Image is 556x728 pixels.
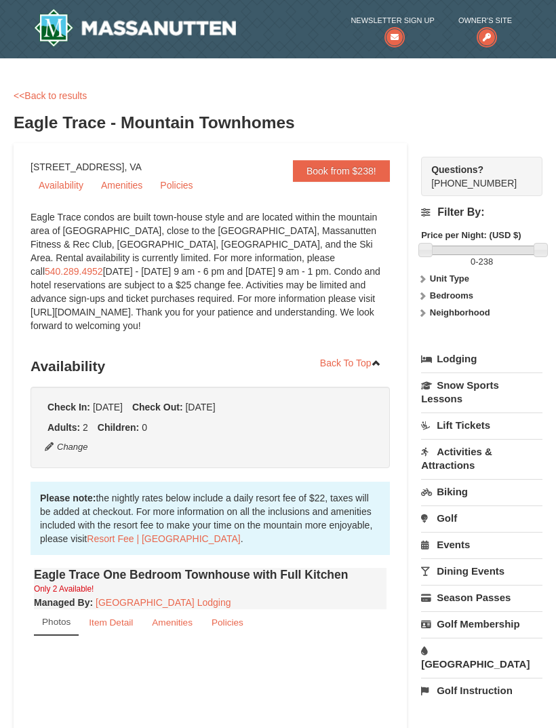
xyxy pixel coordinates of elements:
[421,532,542,557] a: Events
[185,402,215,413] span: [DATE]
[152,617,193,628] small: Amenities
[34,9,236,47] img: Massanutten Resort Logo
[31,210,390,346] div: Eagle Trace condos are built town-house style and are located within the mountain area of [GEOGRA...
[421,255,542,269] label: -
[142,422,147,433] span: 0
[98,422,139,433] strong: Children:
[421,347,542,371] a: Lodging
[47,422,80,433] strong: Adults:
[479,256,494,267] span: 238
[89,617,133,628] small: Item Detail
[203,609,252,636] a: Policies
[421,638,542,676] a: [GEOGRAPHIC_DATA]
[31,353,390,380] h3: Availability
[421,479,542,504] a: Biking
[34,597,93,608] strong: :
[421,372,542,411] a: Snow Sports Lessons
[93,175,151,195] a: Amenities
[143,609,201,636] a: Amenities
[421,439,542,478] a: Activities & Attractions
[351,14,434,27] span: Newsletter Sign Up
[212,617,243,628] small: Policies
[40,493,96,503] strong: Please note:
[83,422,88,433] span: 2
[421,230,521,240] strong: Price per Night: (USD $)
[471,256,475,267] span: 0
[431,164,483,175] strong: Questions?
[458,14,512,41] a: Owner's Site
[421,585,542,610] a: Season Passes
[293,160,390,182] a: Book from $238!
[430,307,490,318] strong: Neighborhood
[34,584,94,594] small: Only 2 Available!
[351,14,434,41] a: Newsletter Sign Up
[421,206,542,218] h4: Filter By:
[34,609,79,636] a: Photos
[152,175,201,195] a: Policies
[430,290,473,301] strong: Bedrooms
[132,402,183,413] strong: Check Out:
[421,505,542,531] a: Golf
[42,617,71,627] small: Photos
[34,568,386,581] h4: Eagle Trace One Bedroom Townhouse with Full Kitchen
[96,597,231,608] a: [GEOGRAPHIC_DATA] Lodging
[458,14,512,27] span: Owner's Site
[31,175,92,195] a: Availability
[421,558,542,583] a: Dining Events
[34,597,90,608] span: Managed By
[14,90,87,101] a: <<Back to results
[421,413,542,438] a: Lift Tickets
[14,109,542,136] h3: Eagle Trace - Mountain Townhomes
[44,440,89,455] button: Change
[80,609,142,636] a: Item Detail
[45,266,103,277] a: 540.289.4952
[87,533,240,544] a: Resort Fee | [GEOGRAPHIC_DATA]
[430,273,469,284] strong: Unit Type
[421,678,542,703] a: Golf Instruction
[93,402,123,413] span: [DATE]
[31,482,390,555] div: the nightly rates below include a daily resort fee of $22, taxes will be added at checkout. For m...
[47,402,90,413] strong: Check In:
[421,611,542,636] a: Golf Membership
[34,9,236,47] a: Massanutten Resort
[311,353,390,373] a: Back To Top
[431,163,518,189] span: [PHONE_NUMBER]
